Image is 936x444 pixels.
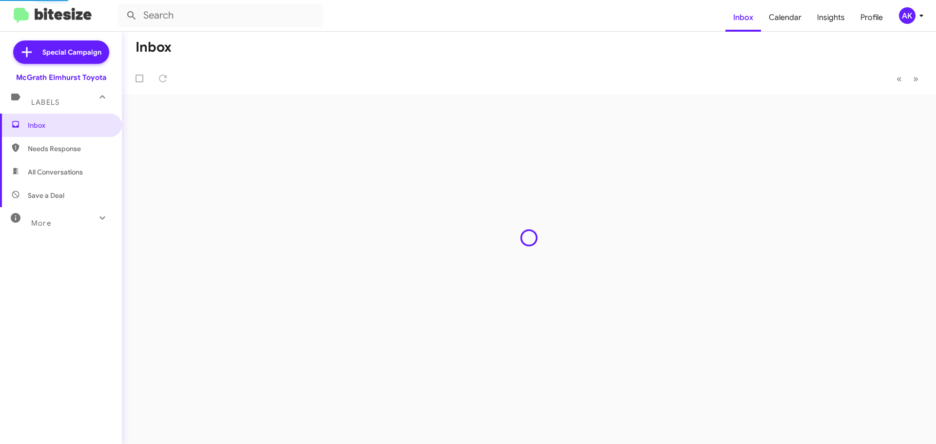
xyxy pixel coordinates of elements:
span: Save a Deal [28,191,64,200]
span: » [913,73,918,85]
div: AK [899,7,916,24]
input: Search [118,4,323,27]
span: Labels [31,98,59,107]
a: Profile [853,3,891,32]
nav: Page navigation example [891,69,924,89]
a: Inbox [725,3,761,32]
h1: Inbox [136,39,172,55]
span: Inbox [28,120,111,130]
a: Special Campaign [13,40,109,64]
div: McGrath Elmhurst Toyota [16,73,106,82]
button: Next [907,69,924,89]
a: Insights [809,3,853,32]
span: « [897,73,902,85]
span: Needs Response [28,144,111,154]
button: AK [891,7,925,24]
button: Previous [891,69,908,89]
span: Special Campaign [42,47,101,57]
span: All Conversations [28,167,83,177]
span: More [31,219,51,228]
a: Calendar [761,3,809,32]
